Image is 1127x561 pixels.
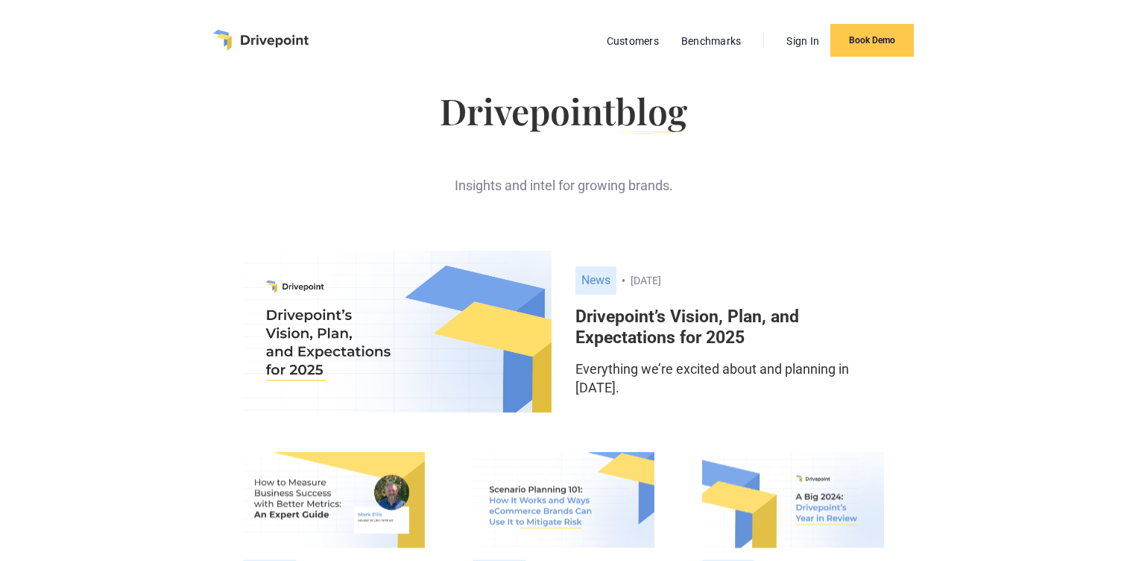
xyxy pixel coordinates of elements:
a: Sign In [779,31,827,51]
a: home [213,30,309,51]
div: News [575,266,616,295]
img: Scenario Planning 101: How It Works and Ways eCommerce Brands Can Use It to Mitigate Risk [473,453,654,548]
img: A Big 2024: Drivepoint’s Year in Review [702,453,884,548]
img: How to Measure Business Success with Better Metrics: An Expert Guide [243,453,425,548]
div: [DATE] [631,275,883,287]
h6: Drivepoint’s Vision, Plan, and Expectations for 2025 [575,307,884,348]
a: Book Demo [830,24,914,57]
div: Insights and intel for growing brands. [243,152,883,195]
a: News[DATE]Drivepoint’s Vision, Plan, and Expectations for 2025Everything we’re excited about and ... [575,266,884,398]
p: Everything we’re excited about and planning in [DATE]. [575,360,884,397]
a: Customers [599,31,666,51]
a: Benchmarks [674,31,749,51]
h1: Drivepoint [243,93,883,128]
span: blog [616,87,687,134]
